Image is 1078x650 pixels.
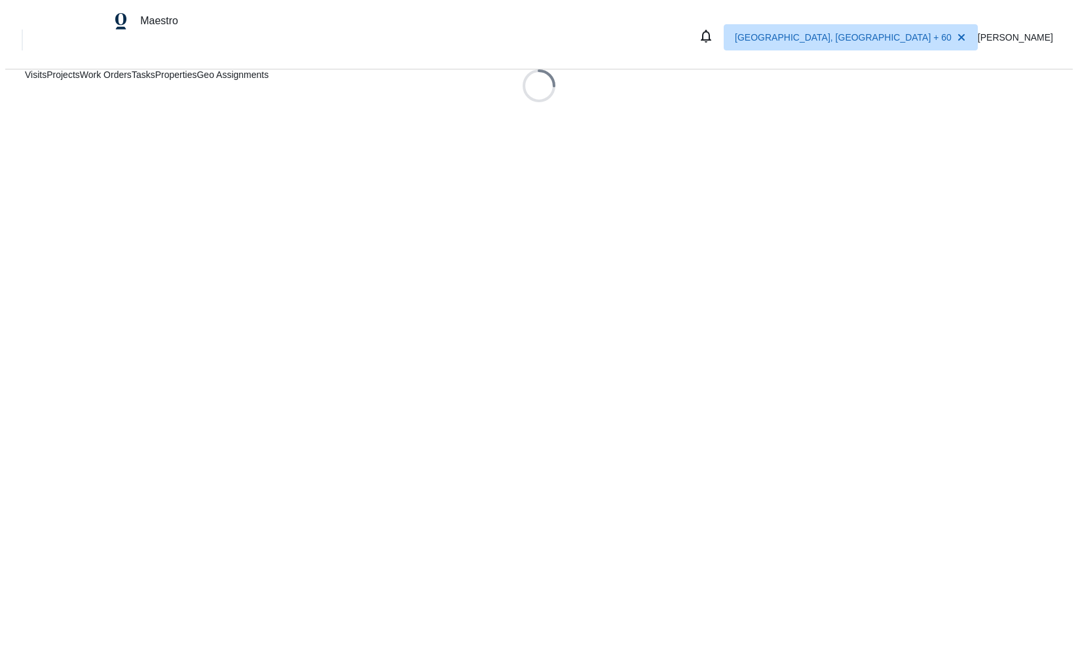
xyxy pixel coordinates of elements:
span: [GEOGRAPHIC_DATA], [GEOGRAPHIC_DATA] + 60 [735,31,952,44]
span: [PERSON_NAME] [978,31,1053,43]
span: Geo Assignments [196,69,269,81]
span: Maestro [140,14,178,28]
span: Visits [25,69,46,81]
span: Projects [46,69,80,81]
span: Tasks [132,69,155,80]
span: Work Orders [80,69,132,81]
span: Properties [155,69,197,81]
